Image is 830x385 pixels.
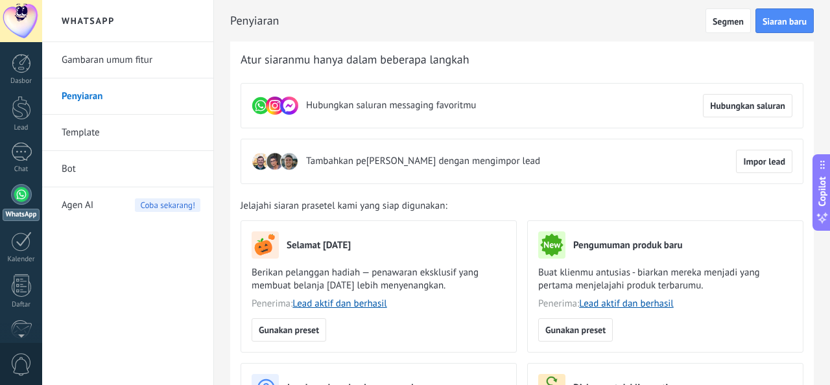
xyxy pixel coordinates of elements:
[62,42,200,78] a: Gambaran umum fitur
[703,94,792,117] button: Hubungkan saluran
[3,77,40,86] div: Dasbor
[538,266,792,292] span: Buat klienmu antusias - biarkan mereka menjadi yang pertama menjelajahi produk terbarumu.
[252,152,270,170] img: leadIcon
[42,115,213,151] li: Template
[135,198,200,212] span: Coba sekarang!
[252,318,326,342] button: Gunakan preset
[62,151,200,187] a: Bot
[710,101,785,110] span: Hubungkan saluran
[280,152,298,170] img: leadIcon
[736,150,792,173] button: Impor lead
[306,155,540,168] span: Tambahkan pe[PERSON_NAME] dengan mengimpor lead
[573,239,683,251] h3: Pengumuman produk baru
[62,187,93,224] span: Agen AI
[538,318,613,342] button: Gunakan preset
[42,151,213,187] li: Bot
[816,177,829,207] span: Copilot
[3,124,40,132] div: Lead
[266,152,284,170] img: leadIcon
[713,17,744,26] span: Segmen
[292,297,386,310] a: Lead aktif dan berhasil
[3,301,40,309] div: Daftar
[3,209,40,221] div: WhatsApp
[230,8,705,34] h2: Penyiaran
[252,297,506,310] span: Penerima:
[763,17,807,26] span: Siaran baru
[62,115,200,151] a: Template
[755,8,814,33] button: Siaran baru
[538,297,792,310] span: Penerima:
[42,187,213,223] li: Agen AI
[287,239,351,251] h3: Selamat [DATE]
[62,187,200,224] a: Agen AICoba sekarang!
[42,42,213,78] li: Gambaran umum fitur
[42,78,213,115] li: Penyiaran
[545,325,606,334] span: Gunakan preset
[241,52,469,67] span: Atur siaranmu hanya dalam beberapa langkah
[306,99,476,112] span: Hubungkan saluran messaging favoritmu
[743,157,785,166] span: Impor lead
[705,8,751,33] button: Segmen
[241,200,447,213] span: Jelajahi siaran prasetel kami yang siap digunakan:
[3,165,40,174] div: Chat
[3,255,40,264] div: Kalender
[62,78,200,115] a: Penyiaran
[579,297,673,310] a: Lead aktif dan berhasil
[252,266,506,292] span: Berikan pelanggan hadiah — penawaran eksklusif yang membuat belanja [DATE] lebih menyenangkan.
[259,325,319,334] span: Gunakan preset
